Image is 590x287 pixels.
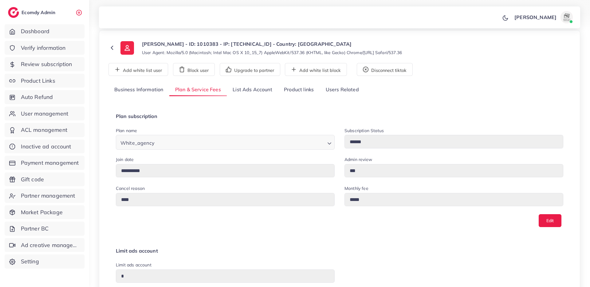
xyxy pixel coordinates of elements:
span: Review subscription [21,60,72,68]
label: Join date [116,156,134,163]
a: logoEcomdy Admin [8,7,57,18]
a: Users Related [320,83,364,96]
span: Ad creative management [21,241,80,249]
span: Dashboard [21,27,49,35]
label: Subscription Status [344,128,384,134]
button: Block user [173,63,215,76]
a: Partner management [5,189,85,203]
h4: Limit ads account [116,248,563,254]
a: Business Information [108,83,169,96]
label: Cancel reason [116,185,145,191]
label: Limit ads account [116,262,151,268]
a: User management [5,107,85,121]
p: [PERSON_NAME] - ID: 1010383 - IP: [TECHNICAL_ID] - Country: [GEOGRAPHIC_DATA] [142,40,402,48]
span: Gift code [21,175,44,183]
a: [PERSON_NAME]avatar [511,11,575,23]
span: Inactive ad account [21,143,71,151]
a: ACL management [5,123,85,137]
h2: Ecomdy Admin [22,10,57,15]
a: Plan & Service Fees [169,83,227,96]
span: ACL management [21,126,67,134]
span: Partner BC [21,225,49,233]
a: Market Package [5,205,85,219]
div: Search for option [116,135,335,149]
img: ic-user-info.36bf1079.svg [120,41,134,55]
small: User Agent: Mozilla/5.0 (Macintosh; Intel Mac OS X 10_15_7) AppleWebKit/537.36 (KHTML, like Gecko... [142,49,402,56]
a: List Ads Account [227,83,278,96]
a: Ad creative management [5,238,85,252]
button: Edit [539,214,561,227]
span: Setting [21,258,39,265]
span: Verify information [21,44,66,52]
label: Admin review [344,156,372,163]
p: [PERSON_NAME] [514,14,557,21]
a: Setting [5,254,85,269]
input: Search for option [156,137,325,147]
span: Payment management [21,159,79,167]
a: Product links [278,83,320,96]
span: Auto Refund [21,93,53,101]
button: Add white list block [285,63,347,76]
h4: Plan subscription [116,113,563,119]
label: Monthly fee [344,185,368,191]
a: Review subscription [5,57,85,71]
span: White_agency [119,139,156,147]
label: Plan name [116,128,137,134]
a: Payment management [5,156,85,170]
a: Inactive ad account [5,140,85,154]
a: Auto Refund [5,90,85,104]
a: Product Links [5,74,85,88]
a: Gift code [5,172,85,187]
button: Add white list user [108,63,168,76]
span: Market Package [21,208,63,216]
a: Dashboard [5,24,85,38]
span: Partner management [21,192,75,200]
button: Disconnect tiktok [357,63,413,76]
span: Product Links [21,77,55,85]
button: Upgrade to partner [220,63,280,76]
img: avatar [560,11,573,23]
a: Partner BC [5,222,85,236]
a: Verify information [5,41,85,55]
span: User management [21,110,68,118]
img: logo [8,7,19,18]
